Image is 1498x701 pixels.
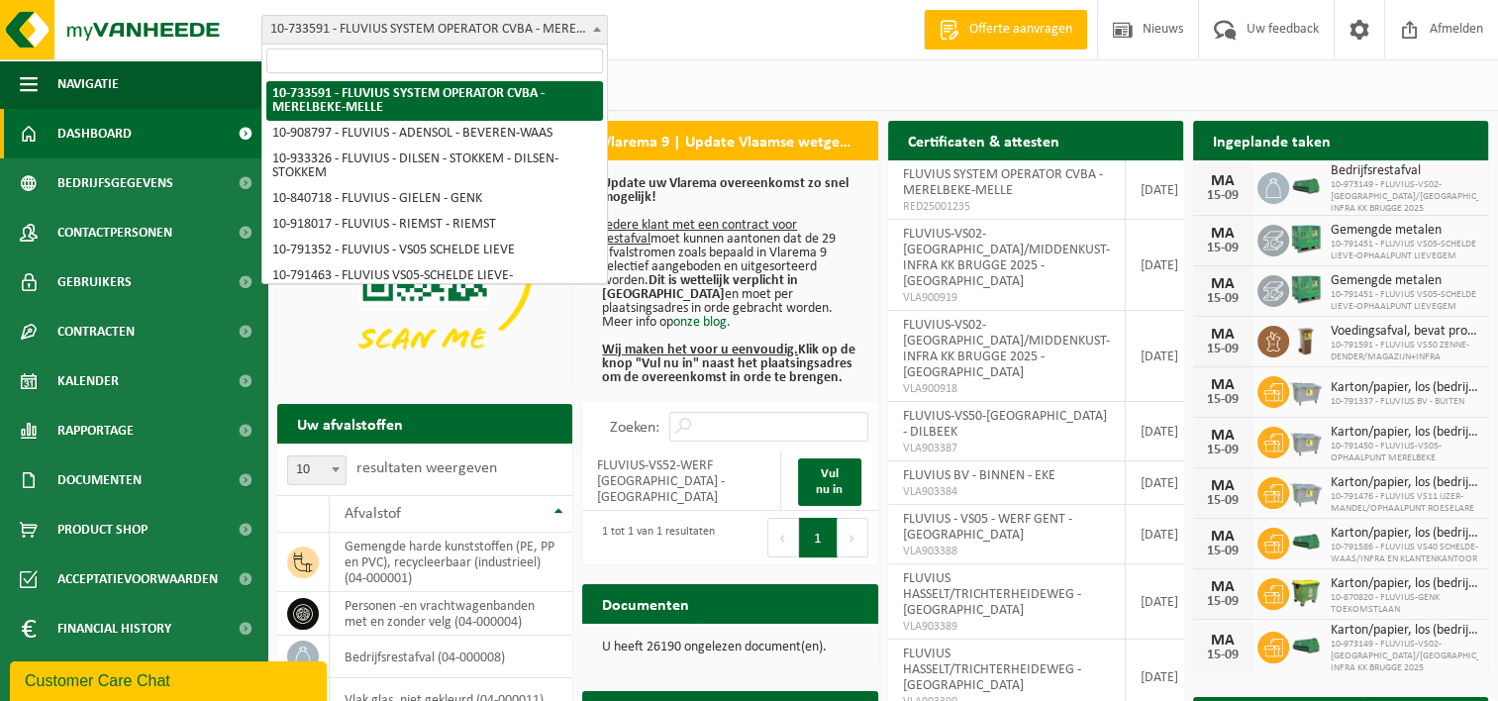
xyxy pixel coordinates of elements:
span: FLUVIUS-VS50-[GEOGRAPHIC_DATA] - DILBEEK [903,409,1107,440]
span: 10 [287,455,347,485]
span: Contracten [57,307,135,356]
span: 10-791450 - FLUVIUS-VS05-OPHAALPUNT MERELBEKE [1331,441,1478,464]
span: FLUVIUS - VS05 - WERF GENT - [GEOGRAPHIC_DATA] [903,512,1072,543]
div: MA [1203,428,1243,444]
td: personen -en vrachtwagenbanden met en zonder velg (04-000004) [330,592,572,636]
div: 15-09 [1203,444,1243,457]
p: moet kunnen aantonen dat de 29 afvalstromen zoals bepaald in Vlarema 9 selectief aangeboden en ui... [602,177,857,385]
u: Wij maken het voor u eenvoudig. [602,343,798,357]
b: Klik op de knop "Vul nu in" naast het plaatsingsadres om de overeenkomst in orde te brengen. [602,343,855,385]
li: 10-733591 - FLUVIUS SYSTEM OPERATOR CVBA - MERELBEKE-MELLE [266,81,603,121]
p: U heeft 26190 ongelezen document(en). [602,641,857,654]
span: Voedingsafval, bevat producten van dierlijke oorsprong, onverpakt, categorie 3 [1331,324,1478,340]
td: gemengde harde kunststoffen (PE, PP en PVC), recycleerbaar (industrieel) (04-000001) [330,533,572,592]
span: 10-733591 - FLUVIUS SYSTEM OPERATOR CVBA - MERELBEKE-MELLE [262,16,607,44]
span: VLA903387 [903,441,1110,456]
img: HK-XK-22-GN-00 [1289,177,1323,195]
img: PB-HB-1400-HPE-GN-01 [1289,272,1323,306]
span: 10-973149 - FLUVIUS-VS02-[GEOGRAPHIC_DATA]/[GEOGRAPHIC_DATA]-INFRA KK BRUGGE 2025 [1331,179,1478,215]
a: Vul nu in [798,458,861,506]
div: MA [1203,276,1243,292]
span: FLUVIUS SYSTEM OPERATOR CVBA - MERELBEKE-MELLE [903,167,1103,198]
span: Karton/papier, los (bedrijven) [1331,380,1478,396]
span: Bedrijfsrestafval [1331,163,1478,179]
td: bedrijfsrestafval (04-000008) [330,636,572,678]
td: [DATE] [1126,311,1194,402]
span: Offerte aanvragen [964,20,1077,40]
span: VLA900919 [903,290,1110,306]
span: 10-791451 - FLUVIUS VS05-SCHELDE LIEVE-OPHAALPUNT LIEVEGEM [1331,289,1478,313]
u: Iedere klant met een contract voor restafval [602,218,797,247]
h2: Documenten [582,584,709,623]
li: 10-840718 - FLUVIUS - GIELEN - GENK [266,186,603,212]
img: WB-2500-GAL-GY-01 [1289,373,1323,407]
li: 10-791352 - FLUVIUS - VS05 SCHELDE LIEVE [266,238,603,263]
div: MA [1203,226,1243,242]
div: 15-09 [1203,242,1243,255]
h2: Vlarema 9 | Update Vlaamse wetgeving [582,121,877,159]
img: WB-0140-HPE-BN-01 [1289,323,1323,356]
div: MA [1203,633,1243,649]
span: Dashboard [57,109,132,158]
div: MA [1203,579,1243,595]
span: Karton/papier, los (bedrijven) [1331,425,1478,441]
h2: Certificaten & attesten [888,121,1079,159]
span: 10-791476 - FLUVIUS VS11 IJZER-MANDEL/OPHAALPUNT ROESELARE [1331,491,1478,515]
img: HK-XK-22-GN-00 [1289,533,1323,551]
span: 10-791337 - FLUVIUS BV - BUITEN [1331,396,1478,408]
div: MA [1203,327,1243,343]
span: 10-973149 - FLUVIUS-VS02-[GEOGRAPHIC_DATA]/[GEOGRAPHIC_DATA]-INFRA KK BRUGGE 2025 [1331,639,1478,674]
span: FLUVIUS HASSELT/TRICHTERHEIDEWEG - [GEOGRAPHIC_DATA] [903,647,1081,693]
div: MA [1203,377,1243,393]
li: 10-918017 - FLUVIUS - RIEMST - RIEMST [266,212,603,238]
img: WB-2500-GAL-GY-01 [1289,424,1323,457]
img: PB-HB-1400-HPE-GN-01 [1289,222,1323,255]
span: Gemengde metalen [1331,223,1478,239]
h2: Uw afvalstoffen [277,404,423,443]
div: 15-09 [1203,292,1243,306]
span: Contactpersonen [57,208,172,257]
span: 10-791591 - FLUVIUS VS50 ZENNE-DENDER/MAGAZIJN+INFRA [1331,340,1478,363]
span: Karton/papier, los (bedrijven) [1331,475,1478,491]
span: VLA903384 [903,484,1110,500]
button: 1 [799,518,838,557]
img: HK-XK-22-GN-00 [1289,637,1323,654]
span: Navigatie [57,59,119,109]
td: [DATE] [1126,160,1194,220]
button: Previous [767,518,799,557]
span: Bedrijfsgegevens [57,158,173,208]
div: 15-09 [1203,494,1243,508]
span: FLUVIUS-VS02-[GEOGRAPHIC_DATA]/MIDDENKUST-INFRA KK BRUGGE 2025 - [GEOGRAPHIC_DATA] [903,227,1110,289]
iframe: chat widget [10,657,331,701]
span: Rapportage [57,406,134,455]
span: Karton/papier, los (bedrijven) [1331,576,1478,592]
div: 1 tot 1 van 1 resultaten [592,516,715,559]
span: Documenten [57,455,142,505]
span: Karton/papier, los (bedrijven) [1331,526,1478,542]
span: 10-870820 - FLUVIUS-GENK TOEKOMSTLAAN [1331,592,1478,616]
div: 15-09 [1203,343,1243,356]
label: Zoeken: [610,420,659,436]
li: 10-791463 - FLUVIUS VS05-SCHELDE LIEVE-KLANTENKANTOOR EEKLO - EEKLO [266,263,603,303]
li: 10-933326 - FLUVIUS - DILSEN - STOKKEM - DILSEN-STOKKEM [266,147,603,186]
div: MA [1203,173,1243,189]
div: MA [1203,478,1243,494]
span: Kalender [57,356,119,406]
span: Product Shop [57,505,148,554]
div: 15-09 [1203,649,1243,662]
span: FLUVIUS HASSELT/TRICHTERHEIDEWEG - [GEOGRAPHIC_DATA] [903,571,1081,618]
div: 15-09 [1203,545,1243,558]
span: 10 [288,456,346,484]
span: VLA903389 [903,619,1110,635]
span: 10-791586 - FLUVIUS VS40 SCHELDE-WAAS/INFRA EN KLANTENKANTOOR [1331,542,1478,565]
div: 15-09 [1203,393,1243,407]
b: Update uw Vlarema overeenkomst zo snel mogelijk! [602,176,849,205]
span: Financial History [57,604,171,653]
div: 15-09 [1203,595,1243,609]
li: 10-908797 - FLUVIUS - ADENSOL - BEVEREN-WAAS [266,121,603,147]
img: WB-2500-GAL-GY-01 [1289,474,1323,508]
td: [DATE] [1126,402,1194,461]
button: Next [838,518,868,557]
span: FLUVIUS BV - BINNEN - EKE [903,468,1055,483]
